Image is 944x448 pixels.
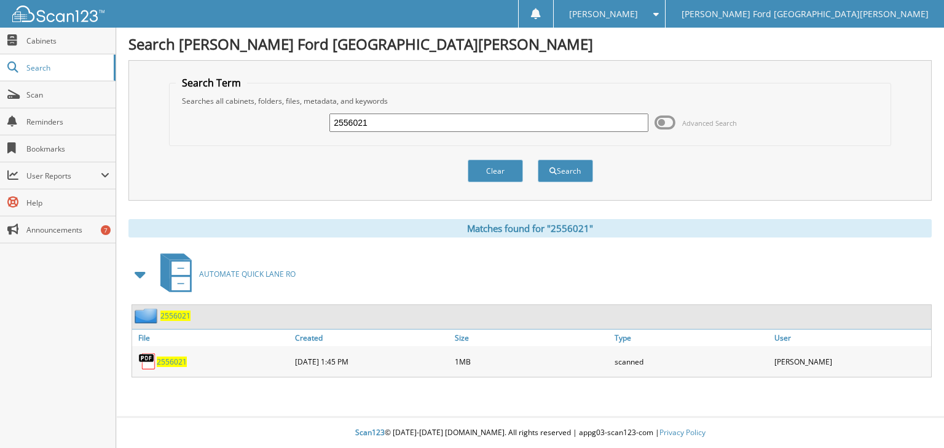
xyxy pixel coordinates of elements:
span: [PERSON_NAME] [569,10,638,18]
span: User Reports [26,171,101,181]
div: [PERSON_NAME] [771,349,931,374]
span: Scan123 [355,427,385,438]
a: File [132,330,292,346]
span: Announcements [26,225,109,235]
span: [PERSON_NAME] Ford [GEOGRAPHIC_DATA][PERSON_NAME] [682,10,929,18]
div: Searches all cabinets, folders, files, metadata, and keywords [176,96,884,106]
button: Search [538,160,593,182]
button: Clear [468,160,523,182]
span: Reminders [26,117,109,127]
span: Advanced Search [682,118,737,128]
img: PDF.png [138,352,157,371]
div: [DATE] 1:45 PM [292,349,452,374]
span: Search [26,63,108,73]
a: Size [452,330,612,346]
img: folder2.png [135,308,160,323]
a: User [771,330,931,346]
span: Help [26,198,109,208]
span: AUTOMATE QUICK LANE RO [199,269,296,279]
div: Matches found for "2556021" [128,219,932,238]
a: Created [292,330,452,346]
img: scan123-logo-white.svg [12,6,104,22]
div: 1MB [452,349,612,374]
span: Scan [26,90,109,100]
a: AUTOMATE QUICK LANE RO [153,250,296,298]
div: 7 [101,225,111,235]
legend: Search Term [176,76,247,90]
h1: Search [PERSON_NAME] Ford [GEOGRAPHIC_DATA][PERSON_NAME] [128,34,932,54]
span: Bookmarks [26,144,109,154]
span: Cabinets [26,36,109,46]
a: Type [612,330,771,346]
div: © [DATE]-[DATE] [DOMAIN_NAME]. All rights reserved | appg03-scan123-com | [116,418,944,448]
a: 2556021 [160,311,191,321]
a: Privacy Policy [659,427,706,438]
a: 2556021 [157,357,187,367]
div: scanned [612,349,771,374]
